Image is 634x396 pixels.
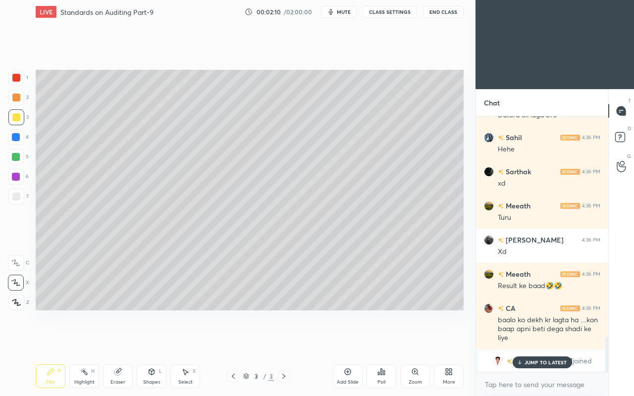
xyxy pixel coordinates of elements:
div: 1 [8,70,28,86]
img: b537c7b5524d4107a53ab31f909b35fa.jpg [484,269,494,279]
div: Highlight [74,380,95,385]
img: fed050bd1c774118bd392d138043e64e.jpg [484,167,494,177]
div: 4:36 PM [582,271,600,277]
h6: Meeath [504,200,530,211]
div: 4:36 PM [582,203,600,209]
div: 4:36 PM [582,135,600,141]
h6: Meeath [504,269,530,279]
div: L [159,369,162,374]
img: 201ed88a57924243a9693d334706f2d0.jpg [484,235,494,245]
p: G [627,152,631,160]
img: 614ba35ab8e04416865eec39fb9d50ea.jpg [484,133,494,143]
div: baalo ko dekh kr lagta ha ....kon baap apni beti dega shadi ke liye [498,315,600,343]
h6: Sahil [504,132,522,143]
p: JUMP TO LATEST [525,359,567,365]
img: no-rating-badge.077c3623.svg [507,359,513,364]
img: iconic-light.a09c19a4.png [560,271,580,277]
img: 3 [493,356,503,366]
div: Hehe [498,145,600,154]
div: 2 [8,90,29,105]
div: Pen [46,380,55,385]
div: 4:36 PM [582,305,600,311]
span: [PERSON_NAME] [515,357,573,365]
img: 562e74c712064ef1b7085d4649ad5a86.jpg [484,303,494,313]
div: 4:36 PM [582,237,600,243]
div: LIVE [36,6,56,18]
div: 4 [8,129,29,145]
div: 3 [268,372,274,381]
div: 3 [251,373,261,379]
div: S [193,369,196,374]
div: Xd [498,247,600,257]
div: X [8,275,29,291]
h6: Sarthak [504,166,531,177]
img: no-rating-badge.077c3623.svg [498,238,504,243]
div: More [443,380,455,385]
div: 7 [8,189,29,204]
img: iconic-light.a09c19a4.png [560,203,580,209]
img: no-rating-badge.077c3623.svg [498,272,504,277]
div: / [263,373,266,379]
img: no-rating-badge.077c3623.svg [498,135,504,141]
p: T [628,97,631,104]
div: 6 [8,169,29,185]
button: End Class [423,6,464,18]
div: 4:36 PM [582,169,600,175]
span: joined [573,357,592,365]
div: 5 [8,149,29,165]
p: Chat [476,90,508,116]
div: Select [178,380,193,385]
h6: [PERSON_NAME] [504,235,564,245]
h6: CA [504,303,516,313]
div: Zoom [409,380,422,385]
img: iconic-light.a09c19a4.png [560,305,580,311]
div: P [58,369,61,374]
div: Poll [377,380,385,385]
div: Eraser [110,380,125,385]
p: D [628,125,631,132]
div: xd [498,179,600,189]
div: C [8,255,29,271]
h4: Standards on Auditing Part-9 [60,7,154,17]
div: H [91,369,95,374]
div: Turu [498,213,600,223]
span: mute [337,8,351,15]
button: CLASS SETTINGS [363,6,417,18]
img: no-rating-badge.077c3623.svg [498,306,504,311]
div: Result ke baad🤣🤣 [498,281,600,291]
div: Z [8,295,29,310]
div: grid [476,116,608,372]
img: iconic-light.a09c19a4.png [560,135,580,141]
img: no-rating-badge.077c3623.svg [498,203,504,209]
div: Shapes [143,380,160,385]
div: Add Slide [337,380,359,385]
div: 3 [8,109,29,125]
img: b537c7b5524d4107a53ab31f909b35fa.jpg [484,201,494,211]
img: no-rating-badge.077c3623.svg [498,169,504,175]
button: mute [321,6,357,18]
img: iconic-light.a09c19a4.png [560,169,580,175]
